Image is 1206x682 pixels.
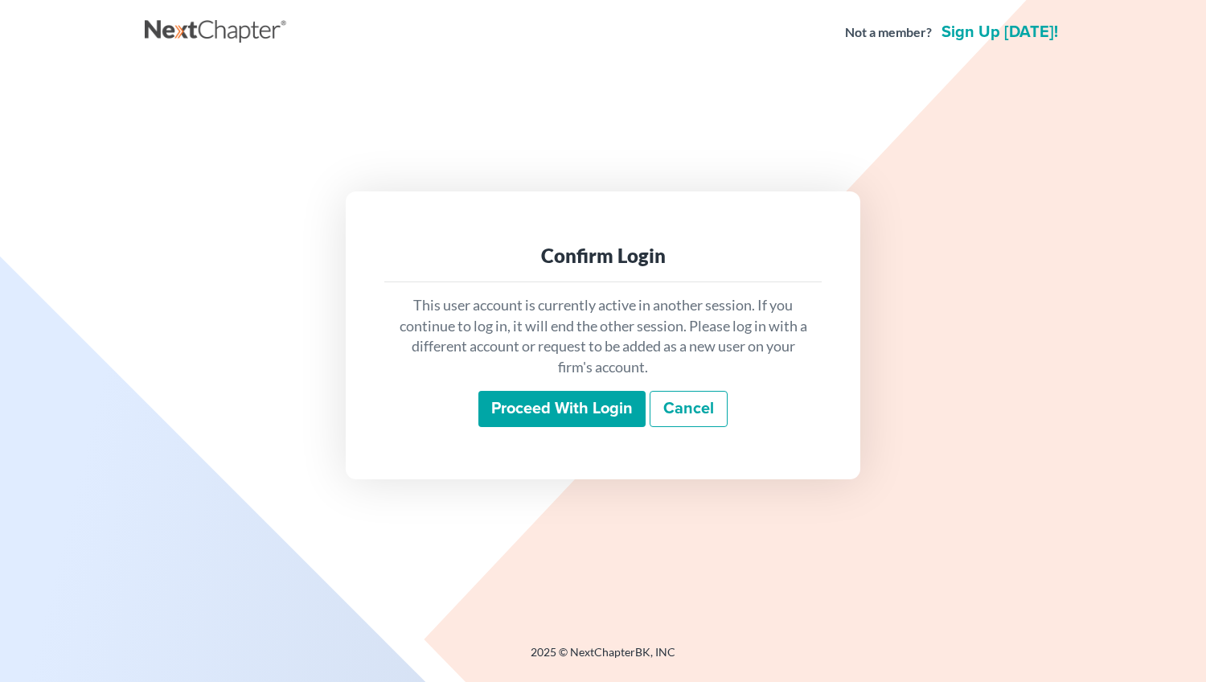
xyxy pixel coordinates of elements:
[938,24,1061,40] a: Sign up [DATE]!
[650,391,728,428] a: Cancel
[397,295,809,378] p: This user account is currently active in another session. If you continue to log in, it will end ...
[478,391,646,428] input: Proceed with login
[397,243,809,269] div: Confirm Login
[845,23,932,42] strong: Not a member?
[145,644,1061,673] div: 2025 © NextChapterBK, INC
